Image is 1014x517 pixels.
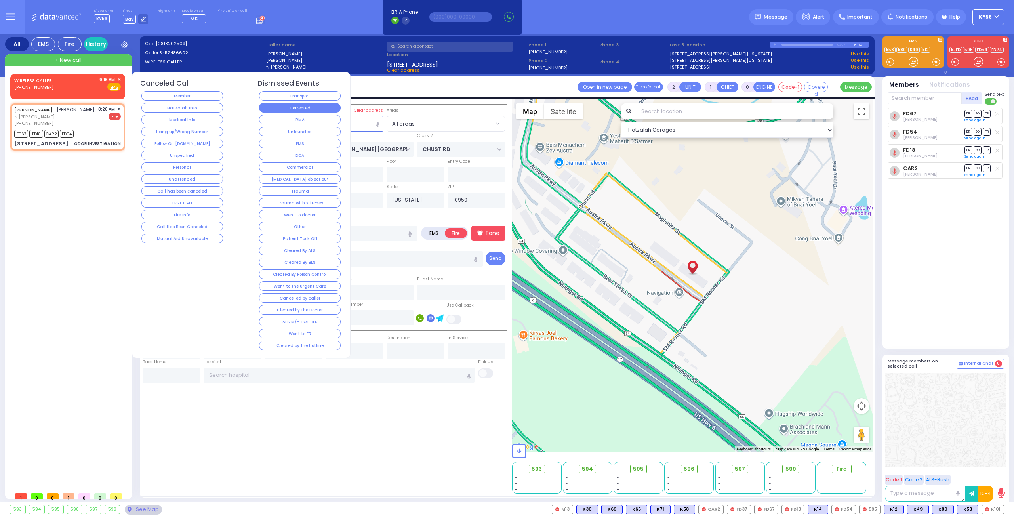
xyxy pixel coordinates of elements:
p: Tone [485,229,499,237]
span: Isaac Friedman [903,171,938,177]
div: BLS [808,505,828,514]
div: BLS [884,505,904,514]
span: FD67 [14,130,28,138]
a: K53 [884,47,896,53]
label: In Service [448,335,468,341]
a: Send again [964,136,985,141]
span: - [667,475,670,481]
div: K-14 [854,42,869,48]
label: [PERSON_NAME] [266,51,385,57]
div: K58 [674,505,695,514]
a: WIRELESS CALLER [14,77,52,84]
span: Internal Chat [964,361,993,366]
span: FD54 [60,130,74,138]
div: 596 [67,505,82,514]
button: Went to ER [259,329,341,338]
div: BLS [576,505,598,514]
span: Phone 1 [528,42,597,48]
img: red-radio-icon.svg [758,507,762,511]
button: Code-1 [778,82,802,92]
div: FD67 [754,505,778,514]
label: Pick up [478,359,493,365]
img: message.svg [755,14,761,20]
span: All areas [387,116,494,131]
div: 597 [86,505,101,514]
label: Use Callback [446,302,474,309]
input: Search location [636,103,834,119]
input: Search a contact [387,42,513,52]
span: 595 [633,465,644,473]
div: K65 [626,505,647,514]
span: - [769,486,771,492]
button: [MEDICAL_DATA] object out [259,174,341,184]
span: - [718,475,720,481]
span: TR [983,128,991,135]
span: SO [974,164,982,172]
span: SO [974,128,982,135]
span: 9:16 AM [99,77,115,83]
div: K14 [808,505,828,514]
img: red-radio-icon.svg [863,507,867,511]
div: K12 [884,505,904,514]
span: Alert [813,13,824,21]
span: - [515,475,517,481]
span: - [718,486,720,492]
a: FD54 [903,129,917,135]
span: [PHONE_NUMBER] [14,84,53,90]
img: Google [514,442,540,452]
img: red-radio-icon.svg [835,507,839,511]
span: 0 [47,493,59,499]
span: - [566,475,568,481]
img: comment-alt.png [959,362,963,366]
img: red-radio-icon.svg [555,507,559,511]
a: Use this [851,57,869,64]
button: Call Has Been Canceled [141,222,223,231]
button: Send [486,252,505,265]
span: 0 [94,493,106,499]
a: [STREET_ADDRESS][PERSON_NAME][US_STATE] [670,51,772,57]
label: Location [387,52,526,58]
label: Areas [387,107,398,114]
button: Corrected [259,103,341,113]
span: Fire [109,113,121,120]
span: 597 [735,465,745,473]
button: Commercial [259,162,341,172]
button: 10-4 [978,486,993,502]
label: ר' [PERSON_NAME] [266,64,385,71]
span: 1 [63,493,74,499]
span: KY56 [94,14,110,23]
span: SO [974,146,982,154]
a: [STREET_ADDRESS][PERSON_NAME][US_STATE] [670,57,772,64]
div: K49 [907,505,929,514]
label: Fire [445,228,467,238]
label: Back Home [143,359,166,365]
a: K49 [908,47,920,53]
button: Trauma with stitches [259,198,341,208]
h5: Message members on selected call [888,359,957,369]
a: [STREET_ADDRESS] [670,64,711,71]
label: [PHONE_NUMBER] [528,65,568,71]
button: Personal [141,162,223,172]
span: [PERSON_NAME] [57,106,95,113]
button: Follow On [DOMAIN_NAME] [141,139,223,148]
span: BRIA Phone [391,9,418,16]
span: - [617,481,619,486]
span: - [718,481,720,486]
button: Drag Pegman onto the map to open Street View [854,427,869,443]
span: ✕ [117,76,121,83]
span: M12 [191,15,199,22]
img: red-radio-icon.svg [730,507,734,511]
a: FD18 [903,147,915,153]
div: EMS [31,37,55,51]
button: Went to doctor [259,210,341,219]
label: Cad: [145,40,263,47]
div: BLS [601,505,623,514]
label: Entry Code [448,158,470,165]
span: 599 [785,465,796,473]
div: 599 [105,505,120,514]
button: Member [141,91,223,101]
span: DR [964,146,972,154]
button: Transport [259,91,341,101]
button: Members [889,80,919,90]
button: Cleared By Poison Control [259,269,341,279]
